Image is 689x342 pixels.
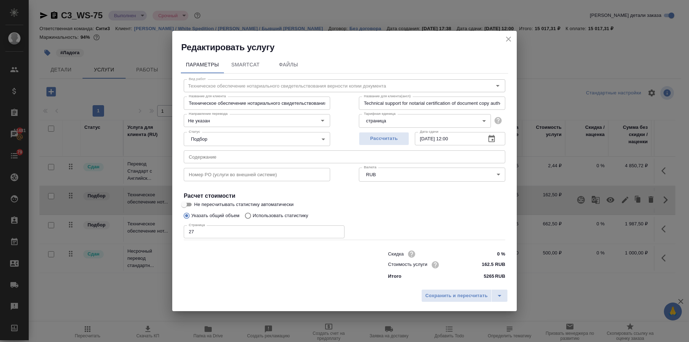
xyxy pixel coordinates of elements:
input: ✎ Введи что-нибудь [478,249,505,259]
p: RUB [495,273,505,280]
h2: Редактировать услугу [181,42,517,53]
p: Стоимость услуги [388,261,427,268]
button: страница [364,118,388,124]
span: Сохранить и пересчитать [425,292,488,300]
p: Указать общий объем [191,212,239,219]
span: Параметры [185,60,220,69]
button: Open [318,116,328,126]
div: Подбор [184,132,330,146]
button: Сохранить и пересчитать [421,289,492,302]
button: Рассчитать [359,132,409,145]
button: Подбор [189,136,210,142]
p: Использовать статистику [253,212,308,219]
span: Файлы [271,60,306,69]
p: 5265 [484,273,494,280]
div: split button [421,289,508,302]
button: RUB [364,172,378,178]
div: RUB [359,168,505,181]
input: ✎ Введи что-нибудь [478,259,505,270]
span: SmartCat [228,60,263,69]
div: страница [359,114,491,128]
p: Скидка [388,250,404,258]
h4: Расчет стоимости [184,192,505,200]
p: Итого [388,273,401,280]
span: Не пересчитывать статистику автоматически [194,201,294,208]
span: Рассчитать [363,135,405,143]
button: close [503,34,514,44]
